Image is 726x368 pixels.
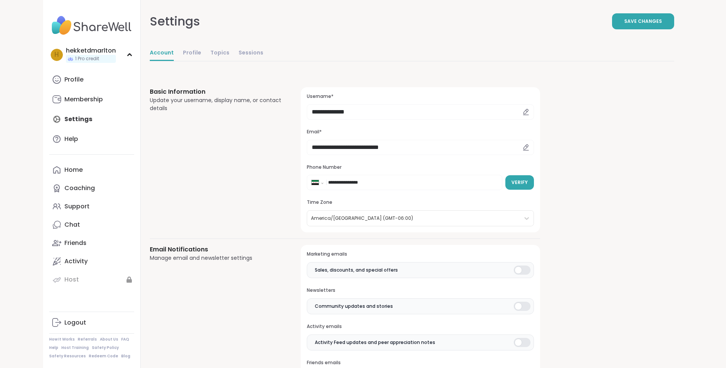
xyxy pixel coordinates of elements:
span: Community updates and stories [315,303,393,310]
h3: Time Zone [307,199,534,206]
a: Logout [49,314,134,332]
a: Sessions [239,46,263,61]
a: Host [49,270,134,289]
div: Chat [64,221,80,229]
a: Host Training [61,345,89,350]
a: Topics [210,46,229,61]
h3: Email* [307,129,534,135]
a: Help [49,345,58,350]
h3: Email Notifications [150,245,283,254]
div: Home [64,166,83,174]
a: Support [49,197,134,216]
span: Verify [511,179,528,186]
a: Chat [49,216,134,234]
a: Membership [49,90,134,109]
button: Save Changes [612,13,674,29]
button: Verify [505,175,534,190]
div: hekketdmarlton [66,46,116,55]
h3: Newsletters [307,287,534,294]
a: Safety Policy [92,345,119,350]
h3: Friends emails [307,360,534,366]
a: FAQ [121,337,129,342]
h3: Activity emails [307,323,534,330]
span: Save Changes [624,18,662,25]
div: Manage email and newsletter settings [150,254,283,262]
a: Activity [49,252,134,270]
h3: Phone Number [307,164,534,171]
a: Home [49,161,134,179]
a: About Us [100,337,118,342]
div: Friends [64,239,87,247]
div: Help [64,135,78,143]
a: Account [150,46,174,61]
a: Profile [183,46,201,61]
div: Profile [64,75,83,84]
div: Host [64,275,79,284]
a: Friends [49,234,134,252]
a: Profile [49,70,134,89]
a: Referrals [78,337,97,342]
div: Activity [64,257,88,266]
span: h [54,50,59,60]
h3: Marketing emails [307,251,534,258]
a: How It Works [49,337,75,342]
span: 1 Pro credit [75,56,99,62]
div: Membership [64,95,103,104]
h3: Basic Information [150,87,283,96]
a: Help [49,130,134,148]
img: ShareWell Nav Logo [49,12,134,39]
div: Update your username, display name, or contact details [150,96,283,112]
h3: Username* [307,93,534,100]
div: Settings [150,12,200,30]
span: Activity Feed updates and peer appreciation notes [315,339,435,346]
a: Redeem Code [89,354,118,359]
div: Coaching [64,184,95,192]
a: Blog [121,354,130,359]
span: Sales, discounts, and special offers [315,267,398,274]
a: Coaching [49,179,134,197]
div: Support [64,202,90,211]
a: Safety Resources [49,354,86,359]
div: Logout [64,318,86,327]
